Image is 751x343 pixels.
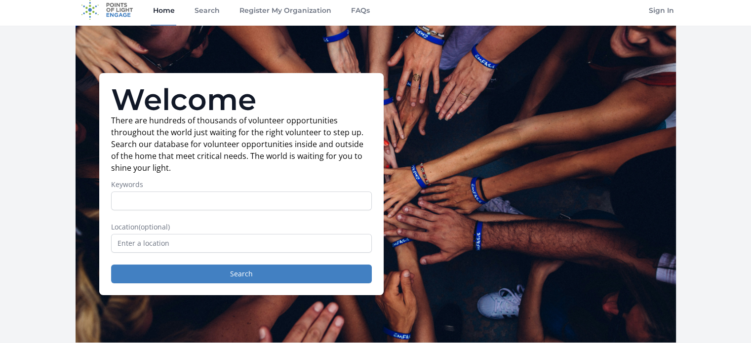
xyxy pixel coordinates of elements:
[111,234,372,253] input: Enter a location
[111,180,372,190] label: Keywords
[111,114,372,174] p: There are hundreds of thousands of volunteer opportunities throughout the world just waiting for ...
[111,85,372,114] h1: Welcome
[111,265,372,283] button: Search
[139,222,170,231] span: (optional)
[111,222,372,232] label: Location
